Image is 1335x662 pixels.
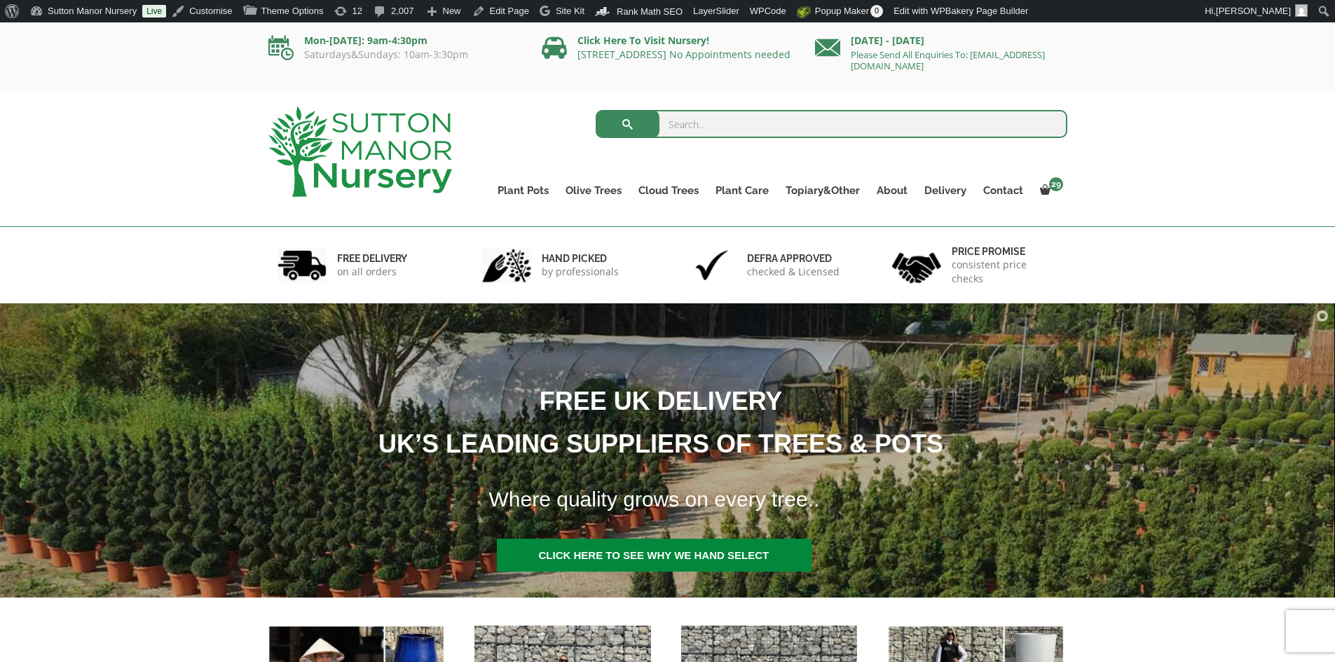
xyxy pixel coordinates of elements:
h6: hand picked [542,252,619,265]
p: Mon-[DATE]: 9am-4:30pm [268,32,521,49]
h6: Price promise [952,245,1058,258]
p: consistent price checks [952,258,1058,286]
h1: Where quality grows on every tree.. [472,478,1161,520]
a: Plant Pots [489,181,557,200]
p: Saturdays&Sundays: 10am-3:30pm [268,49,521,60]
a: Please Send All Enquiries To: [EMAIL_ADDRESS][DOMAIN_NAME] [851,48,1045,72]
h6: Defra approved [747,252,840,265]
a: Plant Care [707,181,777,200]
img: logo [268,106,452,197]
a: 29 [1032,181,1067,200]
p: [DATE] - [DATE] [815,32,1067,49]
a: Click Here To Visit Nursery! [577,34,709,47]
a: Delivery [916,181,975,200]
img: 1.jpg [278,247,327,283]
a: Topiary&Other [777,181,868,200]
span: Rank Math SEO [617,6,683,17]
img: 4.jpg [892,244,941,287]
p: by professionals [542,265,619,279]
a: [STREET_ADDRESS] No Appointments needed [577,48,790,61]
span: 0 [870,5,883,18]
h1: FREE UK DELIVERY UK’S LEADING SUPPLIERS OF TREES & POTS [146,380,1159,465]
a: Contact [975,181,1032,200]
img: 3.jpg [687,247,737,283]
img: 2.jpg [482,247,531,283]
span: 29 [1049,177,1063,191]
span: [PERSON_NAME] [1216,6,1291,16]
a: Live [142,5,166,18]
p: checked & Licensed [747,265,840,279]
a: About [868,181,916,200]
span: Site Kit [556,6,584,16]
h6: FREE DELIVERY [337,252,407,265]
a: Cloud Trees [630,181,707,200]
a: Olive Trees [557,181,630,200]
input: Search... [596,110,1067,138]
p: on all orders [337,265,407,279]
